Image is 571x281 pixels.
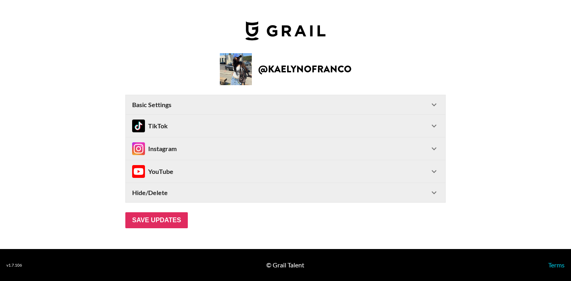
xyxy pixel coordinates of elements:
img: Creator [220,53,252,85]
div: Hide/Delete [126,183,445,202]
img: TikTok [132,120,145,132]
strong: Hide/Delete [132,189,168,197]
div: TikTokTikTok [126,115,445,137]
strong: Basic Settings [132,101,171,109]
div: InstagramInstagram [126,138,445,160]
input: Save Updates [125,212,188,228]
img: Grail Talent Logo [245,21,326,40]
div: Basic Settings [126,95,445,114]
div: © Grail Talent [266,261,304,269]
h2: @ kaelynofranco [258,64,352,74]
div: v 1.7.106 [6,263,22,268]
img: Instagram [132,165,145,178]
div: TikTok [132,120,168,132]
a: Terms [548,261,565,269]
div: YouTube [132,165,173,178]
div: Instagram [132,142,177,155]
div: InstagramYouTube [126,160,445,183]
img: Instagram [132,142,145,155]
